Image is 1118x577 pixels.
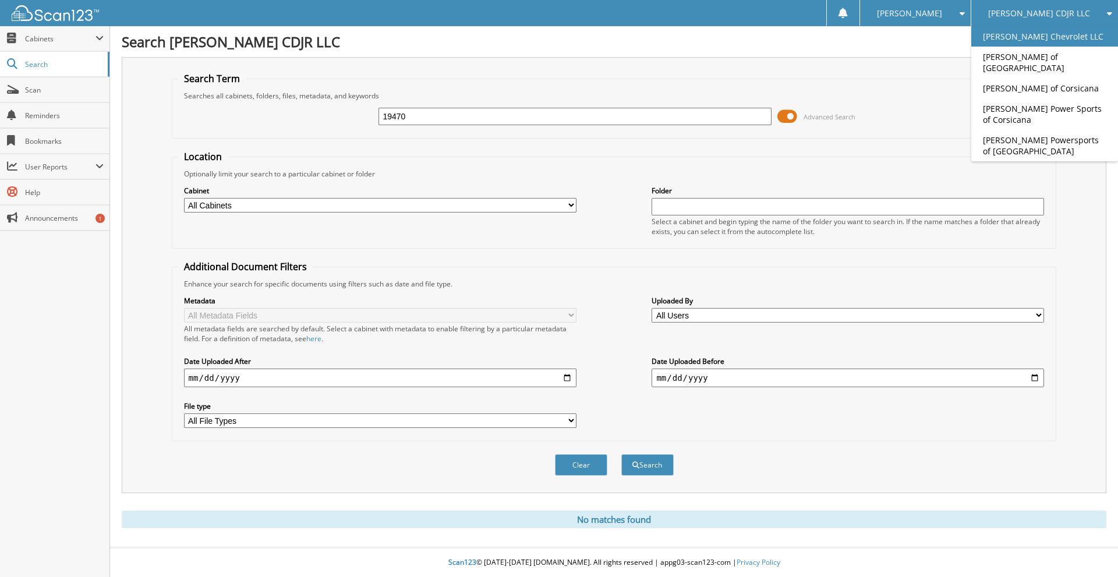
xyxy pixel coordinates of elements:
span: [PERSON_NAME] CDJR LLC [988,10,1090,17]
span: Scan123 [448,557,476,567]
div: All metadata fields are searched by default. Select a cabinet with metadata to enable filtering b... [184,324,576,344]
label: Uploaded By [652,296,1044,306]
input: start [184,369,576,387]
a: [PERSON_NAME] of Corsicana [971,78,1118,98]
a: [PERSON_NAME] Powersports of [GEOGRAPHIC_DATA] [971,130,1118,161]
label: Date Uploaded Before [652,356,1044,366]
img: scan123-logo-white.svg [12,5,99,21]
a: [PERSON_NAME] Chevrolet LLC [971,26,1118,47]
a: [PERSON_NAME] of [GEOGRAPHIC_DATA] [971,47,1118,78]
a: here [306,334,321,344]
legend: Location [178,150,228,163]
label: Metadata [184,296,576,306]
div: © [DATE]-[DATE] [DOMAIN_NAME]. All rights reserved | appg03-scan123-com | [110,548,1118,577]
legend: Search Term [178,72,246,85]
button: Clear [555,454,607,476]
span: Bookmarks [25,136,104,146]
button: Search [621,454,674,476]
div: Searches all cabinets, folders, files, metadata, and keywords [178,91,1050,101]
span: Scan [25,85,104,95]
div: Optionally limit your search to a particular cabinet or folder [178,169,1050,179]
span: Search [25,59,102,69]
div: Select a cabinet and begin typing the name of the folder you want to search in. If the name match... [652,217,1044,236]
div: No matches found [122,511,1106,528]
label: Date Uploaded After [184,356,576,366]
label: Cabinet [184,186,576,196]
label: File type [184,401,576,411]
span: [PERSON_NAME] [877,10,942,17]
input: end [652,369,1044,387]
div: 1 [95,214,105,223]
legend: Additional Document Filters [178,260,313,273]
a: [PERSON_NAME] Power Sports of Corsicana [971,98,1118,130]
span: Help [25,187,104,197]
label: Folder [652,186,1044,196]
a: Privacy Policy [737,557,780,567]
h1: Search [PERSON_NAME] CDJR LLC [122,32,1106,51]
span: Announcements [25,213,104,223]
div: Enhance your search for specific documents using filters such as date and file type. [178,279,1050,289]
span: Cabinets [25,34,95,44]
span: Advanced Search [804,112,855,121]
span: User Reports [25,162,95,172]
span: Reminders [25,111,104,121]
